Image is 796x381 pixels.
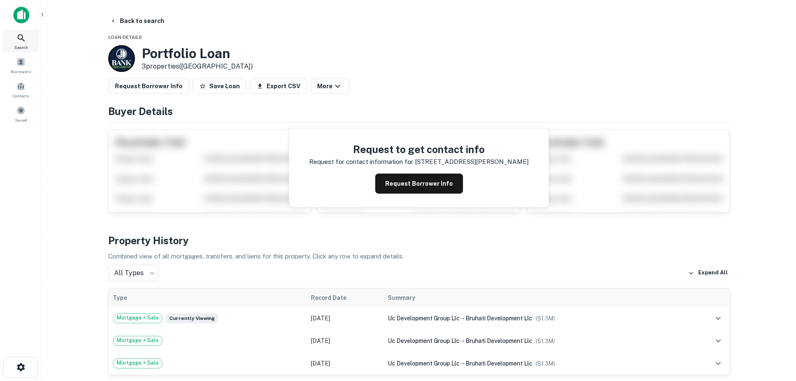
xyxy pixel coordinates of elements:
[113,359,162,367] span: Mortgage + Sale
[113,336,162,345] span: Mortgage + Sale
[309,157,413,167] p: Request for contact information for
[388,336,686,345] div: →
[3,30,39,52] a: Search
[536,315,555,322] span: ($ 1.3M )
[388,315,460,322] span: uc development group llc
[388,338,460,344] span: uc development group llc
[13,7,29,23] img: capitalize-icon.png
[113,314,162,322] span: Mortgage + Sale
[108,265,158,281] div: All Types
[307,307,383,330] td: [DATE]
[711,311,725,325] button: expand row
[250,79,307,94] button: Export CSV
[108,233,730,248] h4: Property History
[15,117,27,123] span: Saved
[415,157,529,167] p: [STREET_ADDRESS][PERSON_NAME]
[14,44,28,51] span: Search
[108,79,189,94] button: Request Borrower Info
[13,92,29,99] span: Contacts
[711,356,725,371] button: expand row
[193,79,247,94] button: Save Loan
[166,313,218,323] span: Currently viewing
[107,13,168,28] button: Back to search
[310,79,349,94] button: More
[465,360,532,367] span: bruhati development llc
[307,352,383,375] td: [DATE]
[3,78,39,101] a: Contacts
[307,289,383,307] th: Record Date
[384,289,690,307] th: Summary
[375,174,463,194] button: Request Borrower Info
[3,102,39,125] a: Saved
[109,289,307,307] th: Type
[465,338,532,344] span: bruhati development llc
[711,334,725,348] button: expand row
[307,330,383,352] td: [DATE]
[108,35,142,40] span: Loan Details
[108,251,730,261] p: Combined view of all mortgages, transfers, and liens for this property. Click any row to expand d...
[142,46,253,61] h3: Portfolio Loan
[754,314,796,354] iframe: Chat Widget
[108,104,730,119] h4: Buyer Details
[536,361,555,367] span: ($ 1.3M )
[388,314,686,323] div: →
[686,267,730,279] button: Expand All
[3,54,39,77] a: Borrowers
[11,68,31,75] span: Borrowers
[465,315,532,322] span: bruhati development llc
[309,142,529,157] h4: Request to get contact info
[388,360,460,367] span: uc development group llc
[388,359,686,368] div: →
[142,61,253,72] p: 3 properties ([GEOGRAPHIC_DATA])
[536,338,555,344] span: ($ 1.3M )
